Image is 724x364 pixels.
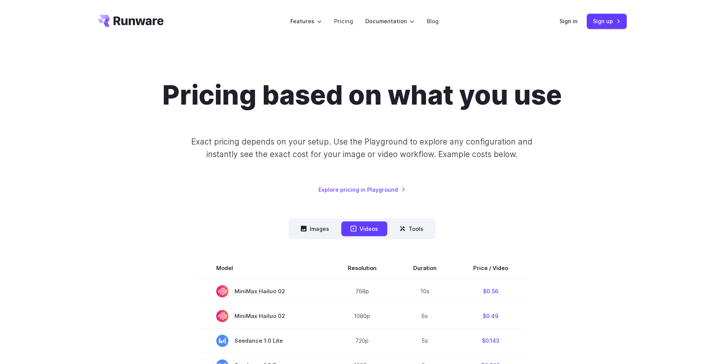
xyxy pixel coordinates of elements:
label: Features [290,17,322,25]
a: Sign in [559,17,578,25]
span: MiniMax Hailuo 02 [216,285,311,297]
th: Resolution [330,258,395,279]
label: Documentation [365,17,415,25]
th: Model [198,258,330,279]
td: $0.143 [455,328,526,353]
a: Sign up [587,14,627,29]
td: 5s [395,328,455,353]
button: Images [292,221,338,236]
th: Duration [395,258,455,279]
td: 10s [395,279,455,304]
a: Blog [427,17,439,25]
button: Tools [390,221,432,236]
td: $0.56 [455,279,526,304]
td: 768p [330,279,395,304]
p: Exact pricing depends on your setup. Use the Playground to explore any configuration and instantl... [177,135,547,161]
span: MiniMax Hailuo 02 [216,310,311,322]
h1: Pricing based on what you use [162,79,562,111]
td: 6s [395,304,455,328]
td: 720p [330,328,395,353]
button: Videos [341,221,387,236]
td: $0.49 [455,304,526,328]
span: Seedance 1.0 Lite [216,335,311,347]
a: Pricing [334,17,353,25]
a: Explore pricing in Playground [318,185,406,194]
td: 1080p [330,304,395,328]
th: Price / Video [455,258,526,279]
a: Go to / [98,15,164,27]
